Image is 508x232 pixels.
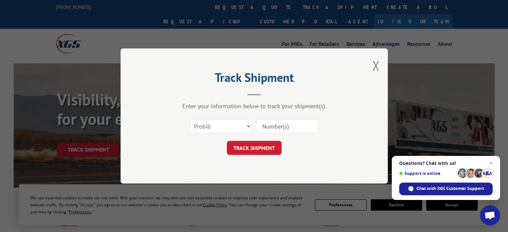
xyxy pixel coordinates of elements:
[399,183,493,195] div: Chat with XGS Customer Support
[257,119,318,133] input: Number(s)
[227,141,282,155] button: TRACK SHIPMENT
[154,102,354,110] div: Enter your information below to track your shipment(s).
[480,205,500,225] div: Open chat
[487,159,495,167] span: Close chat
[154,73,354,85] h2: Track Shipment
[416,186,484,192] span: Chat with XGS Customer Support
[372,57,379,74] button: Close modal
[399,171,455,176] span: Support is online
[399,161,493,166] span: Questions? Chat with us!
